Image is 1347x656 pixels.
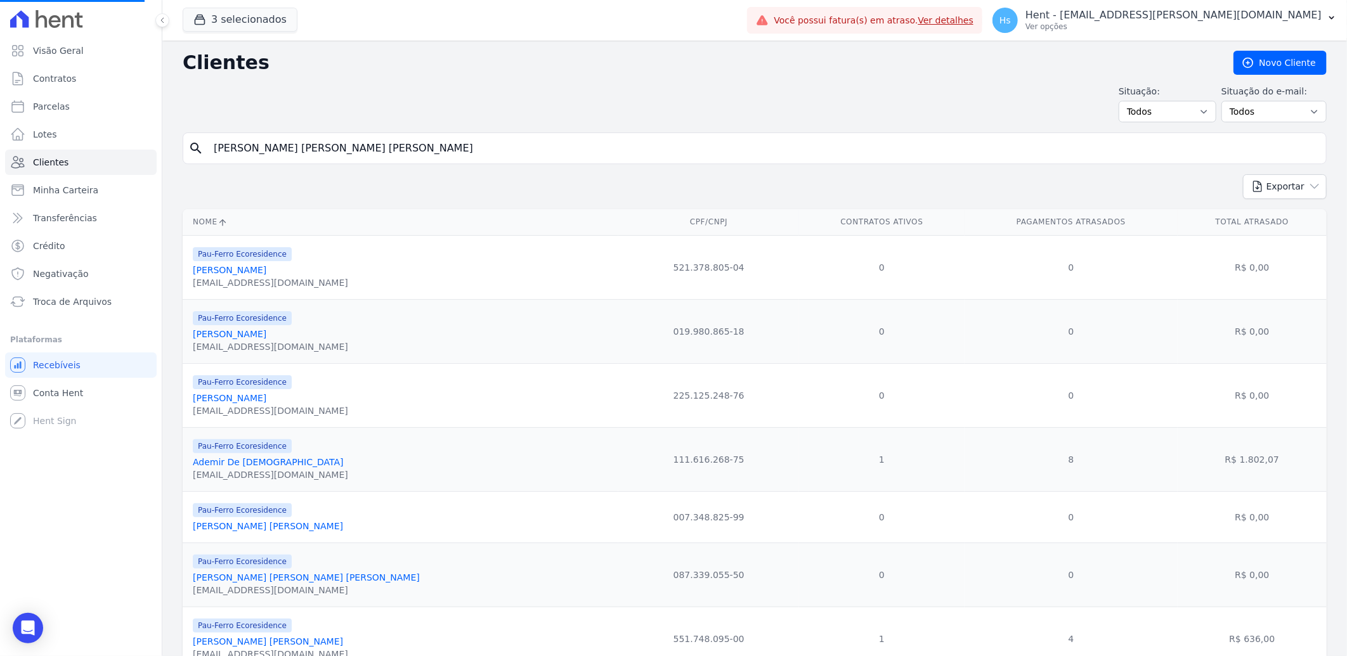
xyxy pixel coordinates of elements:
[5,205,157,231] a: Transferências
[5,150,157,175] a: Clientes
[193,311,292,325] span: Pau-Ferro Ecoresidence
[965,235,1178,299] td: 0
[1178,543,1327,607] td: R$ 0,00
[5,177,157,203] a: Minha Carteira
[193,276,348,289] div: [EMAIL_ADDRESS][DOMAIN_NAME]
[799,543,965,607] td: 0
[1178,235,1327,299] td: R$ 0,00
[33,184,98,196] span: Minha Carteira
[799,299,965,363] td: 0
[1119,85,1216,98] label: Situação:
[193,247,292,261] span: Pau-Ferro Ecoresidence
[618,363,799,427] td: 225.125.248-76
[1178,363,1327,427] td: R$ 0,00
[33,359,81,371] span: Recebíveis
[5,66,157,91] a: Contratos
[5,38,157,63] a: Visão Geral
[1178,427,1327,491] td: R$ 1.802,07
[193,329,266,339] a: [PERSON_NAME]
[618,491,799,543] td: 007.348.825-99
[918,15,974,25] a: Ver detalhes
[774,14,973,27] span: Você possui fatura(s) em atraso.
[799,363,965,427] td: 0
[193,503,292,517] span: Pau-Ferro Ecoresidence
[183,8,297,32] button: 3 selecionados
[193,619,292,633] span: Pau-Ferro Ecoresidence
[33,212,97,224] span: Transferências
[33,156,68,169] span: Clientes
[33,44,84,57] span: Visão Geral
[1178,209,1327,235] th: Total Atrasado
[1233,51,1327,75] a: Novo Cliente
[5,380,157,406] a: Conta Hent
[618,235,799,299] td: 521.378.805-04
[5,261,157,286] a: Negativação
[965,209,1178,235] th: Pagamentos Atrasados
[1025,22,1322,32] p: Ver opções
[193,555,292,569] span: Pau-Ferro Ecoresidence
[183,209,618,235] th: Nome
[193,457,344,467] a: Ademir De [DEMOGRAPHIC_DATA]
[618,299,799,363] td: 019.980.865-18
[193,572,420,582] a: [PERSON_NAME] [PERSON_NAME] [PERSON_NAME]
[183,51,1213,74] h2: Clientes
[188,141,204,156] i: search
[5,352,157,378] a: Recebíveis
[5,289,157,314] a: Troca de Arquivos
[33,387,83,399] span: Conta Hent
[965,363,1178,427] td: 0
[10,332,152,347] div: Plataformas
[618,543,799,607] td: 087.339.055-50
[33,72,76,85] span: Contratos
[193,439,292,453] span: Pau-Ferro Ecoresidence
[5,233,157,259] a: Crédito
[193,404,348,417] div: [EMAIL_ADDRESS][DOMAIN_NAME]
[33,295,112,308] span: Troca de Arquivos
[965,299,1178,363] td: 0
[193,521,343,531] a: [PERSON_NAME] [PERSON_NAME]
[193,584,420,596] div: [EMAIL_ADDRESS][DOMAIN_NAME]
[618,209,799,235] th: CPF/CNPJ
[965,491,1178,543] td: 0
[193,468,348,481] div: [EMAIL_ADDRESS][DOMAIN_NAME]
[193,393,266,403] a: [PERSON_NAME]
[1025,9,1322,22] p: Hent - [EMAIL_ADDRESS][PERSON_NAME][DOMAIN_NAME]
[193,265,266,275] a: [PERSON_NAME]
[799,427,965,491] td: 1
[193,375,292,389] span: Pau-Ferro Ecoresidence
[618,427,799,491] td: 111.616.268-75
[33,267,89,280] span: Negativação
[999,16,1011,25] span: Hs
[5,122,157,147] a: Lotes
[5,94,157,119] a: Parcelas
[799,491,965,543] td: 0
[33,240,65,252] span: Crédito
[1178,299,1327,363] td: R$ 0,00
[1221,85,1327,98] label: Situação do e-mail:
[193,340,348,353] div: [EMAIL_ADDRESS][DOMAIN_NAME]
[1178,491,1327,543] td: R$ 0,00
[33,100,70,113] span: Parcelas
[13,613,43,643] div: Open Intercom Messenger
[965,427,1178,491] td: 8
[206,136,1321,161] input: Buscar por nome, CPF ou e-mail
[799,235,965,299] td: 0
[193,636,343,646] a: [PERSON_NAME] [PERSON_NAME]
[1243,174,1327,199] button: Exportar
[33,128,57,141] span: Lotes
[965,543,1178,607] td: 0
[799,209,965,235] th: Contratos Ativos
[982,3,1347,38] button: Hs Hent - [EMAIL_ADDRESS][PERSON_NAME][DOMAIN_NAME] Ver opções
